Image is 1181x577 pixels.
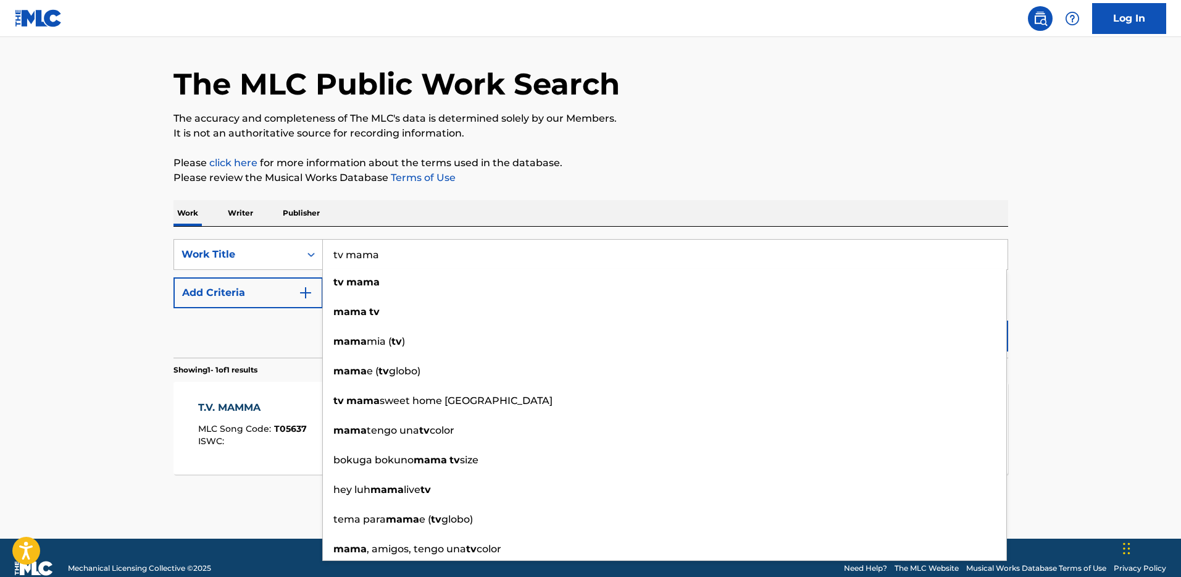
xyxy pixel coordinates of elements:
span: color [477,543,501,555]
a: The MLC Website [895,563,959,574]
button: Add Criteria [173,277,323,308]
div: Work Title [182,247,293,262]
img: MLC Logo [15,9,62,27]
strong: tv [466,543,477,555]
a: Terms of Use [388,172,456,183]
span: MLC Song Code : [198,423,274,434]
span: ISWC : [198,436,227,447]
strong: tv [420,484,431,495]
span: e ( [419,513,431,525]
strong: mama [346,276,380,288]
strong: mama [333,365,367,377]
a: click here [209,157,257,169]
iframe: Chat Widget [1119,518,1181,577]
img: search [1033,11,1048,26]
a: Musical Works Database Terms of Use [966,563,1106,574]
span: bokuga bokuno [333,454,414,466]
span: tengo una [367,424,419,436]
a: T.V. MAMMAMLC Song Code:T05637ISWC: HoldWriters (1)[PERSON_NAME]Recording Artists (53)[PERSON_NAM... [173,382,1008,474]
strong: mama [386,513,419,525]
strong: tv [391,335,402,347]
strong: tv [333,276,344,288]
a: Privacy Policy [1114,563,1166,574]
strong: mama [333,335,367,347]
span: ) [402,335,405,347]
span: hey luh [333,484,370,495]
p: It is not an authoritative source for recording information. [173,126,1008,141]
p: Publisher [279,200,323,226]
span: sweet home [GEOGRAPHIC_DATA] [380,395,553,406]
strong: mama [333,543,367,555]
div: Drag [1123,530,1130,567]
span: size [460,454,478,466]
img: logo [15,561,53,576]
span: tema para [333,513,386,525]
p: Writer [224,200,257,226]
strong: mama [414,454,447,466]
a: Log In [1092,3,1166,34]
h1: The MLC Public Work Search [173,65,620,103]
span: color [430,424,454,436]
div: Help [1060,6,1085,31]
strong: tv [449,454,460,466]
p: Work [173,200,202,226]
strong: tv [419,424,430,436]
p: Please for more information about the terms used in the database. [173,156,1008,171]
span: T05637 [274,423,307,434]
img: help [1065,11,1080,26]
strong: mama [333,306,367,318]
strong: tv [333,395,344,406]
span: mia ( [367,335,391,347]
p: The accuracy and completeness of The MLC's data is determined solely by our Members. [173,111,1008,126]
p: Showing 1 - 1 of 1 results [173,364,257,376]
span: globo) [389,365,420,377]
strong: tv [431,513,441,525]
a: Need Help? [844,563,887,574]
strong: tv [378,365,389,377]
span: globo) [441,513,473,525]
img: 9d2ae6d4665cec9f34b9.svg [298,285,313,300]
span: , amigos, tengo una [367,543,466,555]
span: live [404,484,420,495]
strong: tv [369,306,380,318]
a: Public Search [1028,6,1053,31]
div: T.V. MAMMA [198,400,307,415]
p: Please review the Musical Works Database [173,171,1008,185]
form: Search Form [173,239,1008,358]
span: e ( [367,365,378,377]
span: Mechanical Licensing Collective © 2025 [68,563,211,574]
strong: mama [333,424,367,436]
strong: mama [346,395,380,406]
strong: mama [370,484,404,495]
